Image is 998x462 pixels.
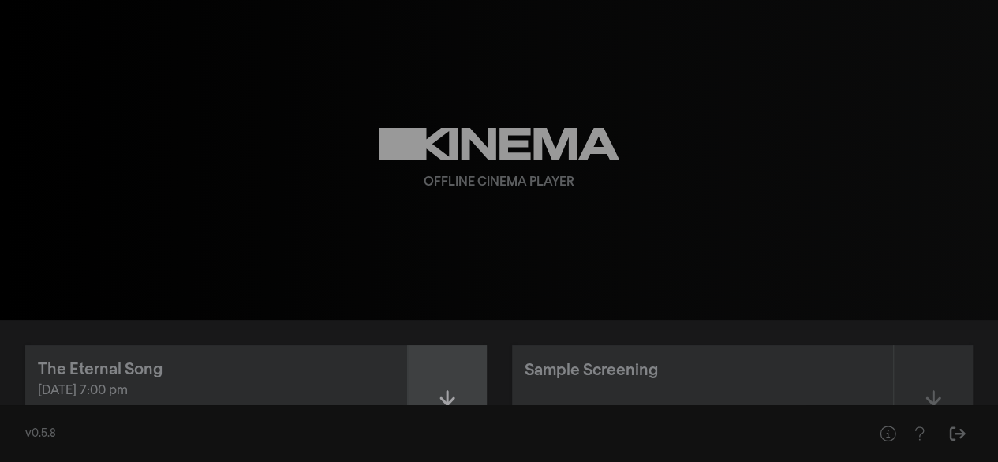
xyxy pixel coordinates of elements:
div: The Eternal Song [38,358,163,381]
div: [DATE] 7:00 pm [38,381,394,400]
div: v0.5.8 [25,426,840,442]
div: Sample Screening [525,359,658,382]
div: Offline Cinema Player [424,173,574,192]
button: Help [903,418,935,449]
button: Help [872,418,903,449]
button: Sign Out [941,418,973,449]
